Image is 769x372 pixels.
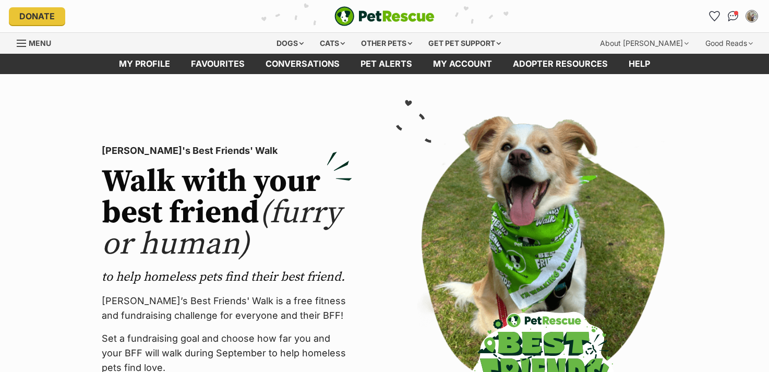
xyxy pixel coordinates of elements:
a: conversations [255,54,350,74]
button: My account [743,8,760,25]
div: Cats [313,33,352,54]
div: Good Reads [698,33,760,54]
span: (furry or human) [102,194,341,264]
ul: Account quick links [706,8,760,25]
a: Conversations [725,8,741,25]
p: to help homeless pets find their best friend. [102,269,352,285]
img: chat-41dd97257d64d25036548639549fe6c8038ab92f7586957e7f3b1b290dea8141.svg [728,11,739,21]
a: Donate [9,7,65,25]
p: [PERSON_NAME]'s Best Friends' Walk [102,143,352,158]
div: About [PERSON_NAME] [593,33,696,54]
a: Help [618,54,660,74]
img: Kate Fletcher profile pic [747,11,757,21]
div: Get pet support [421,33,508,54]
div: Dogs [269,33,311,54]
a: Favourites [706,8,723,25]
span: Menu [29,39,51,47]
a: Pet alerts [350,54,423,74]
a: My profile [109,54,181,74]
a: Adopter resources [502,54,618,74]
a: Menu [17,33,58,52]
a: My account [423,54,502,74]
img: logo-e224e6f780fb5917bec1dbf3a21bbac754714ae5b6737aabdf751b685950b380.svg [334,6,435,26]
div: Other pets [354,33,419,54]
a: Favourites [181,54,255,74]
h2: Walk with your best friend [102,166,352,260]
a: PetRescue [334,6,435,26]
p: [PERSON_NAME]’s Best Friends' Walk is a free fitness and fundraising challenge for everyone and t... [102,294,352,323]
